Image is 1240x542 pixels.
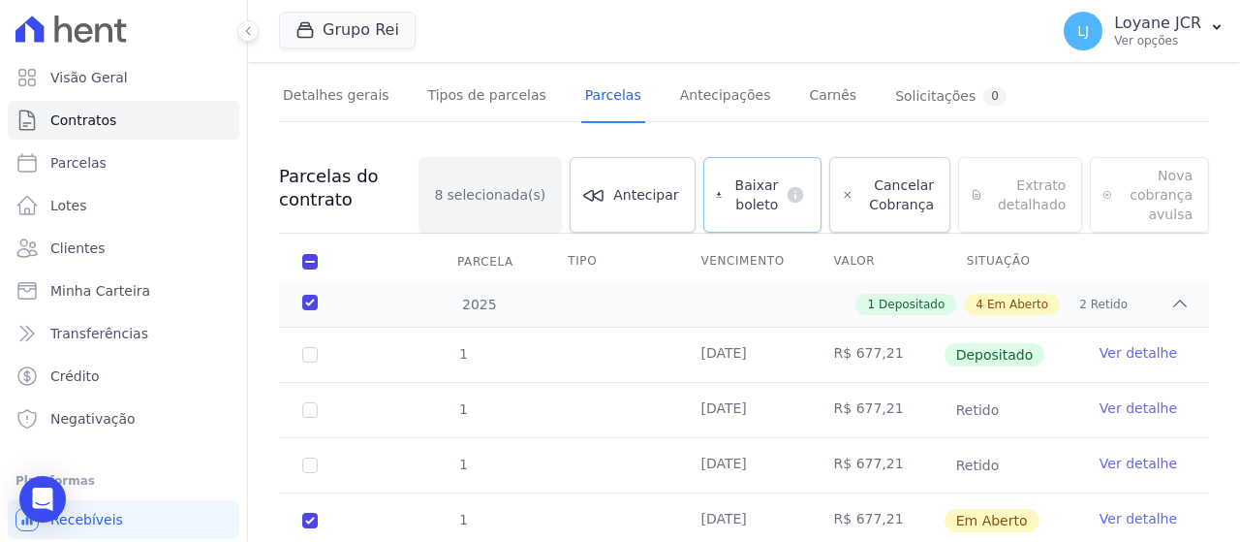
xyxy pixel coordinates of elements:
[279,165,418,211] h3: Parcelas do contrato
[50,510,123,529] span: Recebíveis
[945,399,1011,422] span: Retido
[8,399,239,438] a: Negativação
[457,401,468,417] span: 1
[879,296,945,313] span: Depositado
[1079,296,1087,313] span: 2
[8,58,239,97] a: Visão Geral
[457,457,468,472] span: 1
[1100,399,1177,418] a: Ver detalhe
[945,343,1045,367] span: Depositado
[811,328,944,382] td: R$ 677,21
[1114,14,1201,33] p: Loyane JCR
[302,347,318,363] input: Só é possível selecionar pagamentos em aberto
[987,296,1048,313] span: Em Aberto
[50,111,116,130] span: Contratos
[829,157,950,233] a: Cancelar Cobrança
[676,72,775,123] a: Antecipações
[448,185,546,205] span: selecionada(s)
[811,438,944,493] td: R$ 677,21
[8,500,239,539] a: Recebíveis
[1048,4,1240,58] button: LJ Loyane JCR Ver opções
[435,185,444,205] span: 8
[8,186,239,225] a: Lotes
[50,324,148,343] span: Transferências
[1100,509,1177,528] a: Ver detalhe
[8,314,239,353] a: Transferências
[677,438,810,493] td: [DATE]
[805,72,860,123] a: Carnês
[279,12,416,48] button: Grupo Rei
[891,72,1010,123] a: Solicitações0
[581,72,645,123] a: Parcelas
[1077,24,1089,38] span: LJ
[677,241,810,282] th: Vencimento
[15,469,232,493] div: Plataformas
[945,509,1039,532] span: Em Aberto
[1100,454,1177,473] a: Ver detalhe
[1091,296,1128,313] span: Retido
[424,72,550,123] a: Tipos de parcelas
[8,143,239,182] a: Parcelas
[570,157,695,233] a: Antecipar
[1114,33,1201,48] p: Ver opções
[457,346,468,362] span: 1
[434,242,537,281] div: Parcela
[811,241,944,282] th: Valor
[544,241,677,282] th: Tipo
[944,241,1076,282] th: Situação
[677,383,810,437] td: [DATE]
[8,229,239,268] a: Clientes
[302,402,318,418] input: Só é possível selecionar pagamentos em aberto
[50,153,107,173] span: Parcelas
[983,87,1007,106] div: 0
[976,296,983,313] span: 4
[50,196,87,215] span: Lotes
[861,175,934,214] span: Cancelar Cobrança
[8,271,239,310] a: Minha Carteira
[8,101,239,140] a: Contratos
[50,239,105,258] span: Clientes
[50,281,150,301] span: Minha Carteira
[8,357,239,396] a: Crédito
[302,513,318,528] input: default
[811,383,944,437] td: R$ 677,21
[677,328,810,382] td: [DATE]
[729,175,778,214] span: Baixar boleto
[302,458,318,473] input: Só é possível selecionar pagamentos em aberto
[703,157,822,233] a: Baixar boleto
[945,454,1011,477] span: Retido
[50,68,128,87] span: Visão Geral
[613,185,678,205] span: Antecipar
[279,72,393,123] a: Detalhes gerais
[867,296,875,313] span: 1
[19,476,66,523] div: Open Intercom Messenger
[895,87,1007,106] div: Solicitações
[50,409,136,429] span: Negativação
[457,512,468,527] span: 1
[50,367,100,386] span: Crédito
[1100,343,1177,363] a: Ver detalhe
